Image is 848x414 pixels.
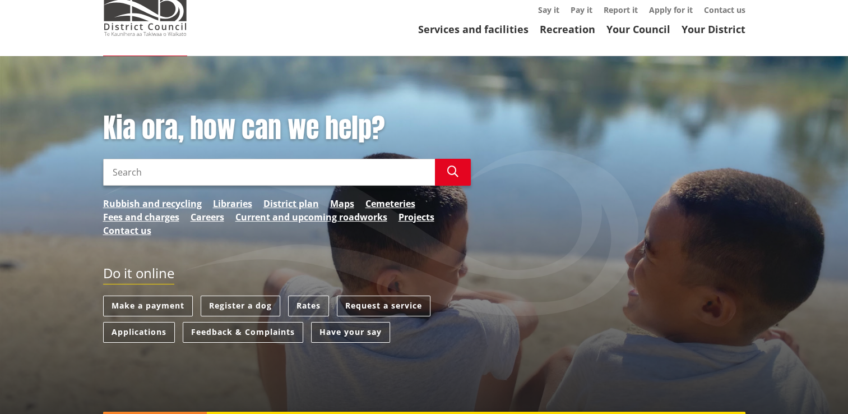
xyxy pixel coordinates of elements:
[398,210,434,224] a: Projects
[606,22,670,36] a: Your Council
[191,210,224,224] a: Careers
[540,22,595,36] a: Recreation
[365,197,415,210] a: Cemeteries
[103,210,179,224] a: Fees and charges
[103,265,174,285] h2: Do it online
[201,296,280,316] a: Register a dog
[330,197,354,210] a: Maps
[103,224,151,237] a: Contact us
[418,22,529,36] a: Services and facilities
[103,322,175,343] a: Applications
[103,197,202,210] a: Rubbish and recycling
[103,296,193,316] a: Make a payment
[538,4,559,15] a: Say it
[682,22,745,36] a: Your District
[263,197,319,210] a: District plan
[103,112,471,145] h1: Kia ora, how can we help?
[311,322,390,343] a: Have your say
[213,197,252,210] a: Libraries
[604,4,638,15] a: Report it
[103,159,435,186] input: Search input
[796,367,837,407] iframe: Messenger Launcher
[288,296,329,316] a: Rates
[235,210,387,224] a: Current and upcoming roadworks
[704,4,745,15] a: Contact us
[649,4,693,15] a: Apply for it
[571,4,592,15] a: Pay it
[337,296,430,316] a: Request a service
[183,322,303,343] a: Feedback & Complaints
